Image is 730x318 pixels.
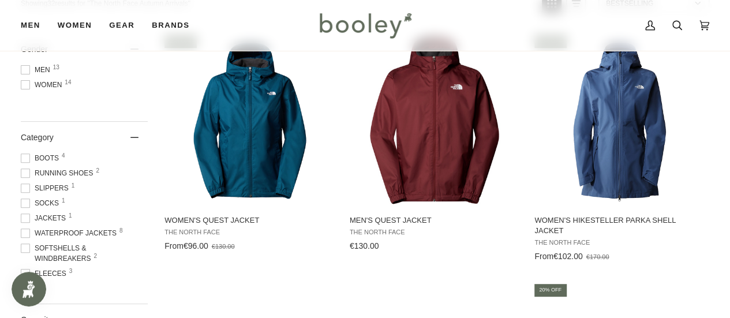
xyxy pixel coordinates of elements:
[350,215,520,226] span: Men's Quest Jacket
[586,253,609,260] span: €170.00
[348,33,521,207] img: The North Face Men's Quest Jacket Sumac - Booley Galway
[184,241,208,250] span: €96.00
[533,33,706,207] img: The North Face Women’s Hikesteller Parka Shell Jacket Shady Blue - Booley Galway
[53,65,59,70] span: 13
[152,20,189,31] span: Brands
[21,65,54,75] span: Men
[12,272,46,306] iframe: Button to open loyalty program pop-up
[21,20,40,31] span: Men
[553,252,583,261] span: €102.00
[348,33,522,255] a: Men's Quest Jacket
[21,80,65,90] span: Women
[119,228,123,234] span: 8
[72,183,75,189] span: 1
[534,239,705,246] span: The North Face
[21,133,54,142] span: Category
[164,241,184,250] span: From
[350,241,379,250] span: €130.00
[21,213,69,223] span: Jackets
[212,243,235,250] span: €130.00
[350,229,520,236] span: The North Face
[21,168,96,178] span: Running Shoes
[315,9,415,42] img: Booley
[534,284,566,296] div: 20% off
[93,253,97,259] span: 2
[164,229,335,236] span: The North Face
[69,213,72,219] span: 1
[58,20,92,31] span: Women
[533,33,706,265] a: Women's Hikesteller Parka Shell Jacket
[109,20,134,31] span: Gear
[164,215,335,226] span: Women's Quest Jacket
[534,215,705,236] span: Women's Hikesteller Parka Shell Jacket
[163,33,336,255] a: Women's Quest Jacket
[21,243,148,264] span: Softshells & Windbreakers
[21,268,70,279] span: Fleeces
[96,168,99,174] span: 2
[69,268,73,274] span: 3
[21,183,72,193] span: Slippers
[65,80,71,85] span: 14
[62,198,65,204] span: 1
[62,153,65,159] span: 4
[534,252,553,261] span: From
[21,228,120,238] span: Waterproof Jackets
[21,198,62,208] span: Socks
[21,153,62,163] span: Boots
